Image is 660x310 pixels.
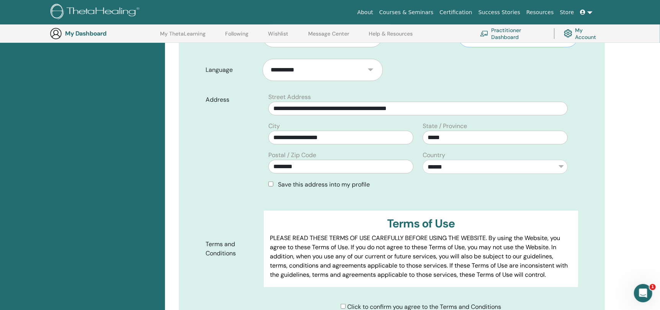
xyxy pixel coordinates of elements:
[369,31,413,43] a: Help & Resources
[50,28,62,40] img: generic-user-icon.jpg
[268,151,316,160] label: Postal / Zip Code
[268,93,311,102] label: Street Address
[376,5,437,19] a: Courses & Seminars
[225,31,248,43] a: Following
[270,217,572,230] h3: Terms of Use
[423,122,467,131] label: State / Province
[278,180,370,188] span: Save this address into my profile
[200,93,264,107] label: Address
[480,25,545,42] a: Practitioner Dashboard
[564,25,603,42] a: My Account
[200,63,263,77] label: Language
[523,5,557,19] a: Resources
[200,237,264,261] label: Terms and Conditions
[564,28,572,39] img: cog.svg
[436,5,475,19] a: Certification
[650,284,656,290] span: 1
[480,31,488,37] img: chalkboard-teacher.svg
[423,151,445,160] label: Country
[634,284,652,302] iframe: Intercom live chat
[354,5,376,19] a: About
[268,31,289,43] a: Wishlist
[270,234,572,279] p: PLEASE READ THESE TERMS OF USE CAREFULLY BEFORE USING THE WEBSITE. By using the Website, you agre...
[557,5,577,19] a: Store
[475,5,523,19] a: Success Stories
[160,31,206,43] a: My ThetaLearning
[51,4,142,21] img: logo.png
[65,30,142,37] h3: My Dashboard
[268,122,280,131] label: City
[308,31,349,43] a: Message Center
